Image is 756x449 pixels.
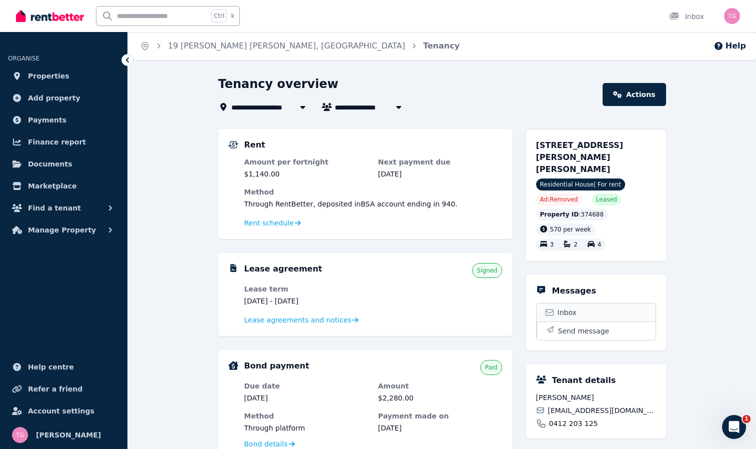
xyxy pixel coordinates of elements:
span: Manage Property [28,224,96,236]
span: Help centre [28,361,74,373]
dt: Payment made on [378,411,502,421]
span: Lease agreements and notices [244,315,352,325]
h5: Rent [244,139,265,151]
a: Account settings [8,401,119,421]
img: Thomas Grant [12,427,28,443]
dt: Amount [378,381,502,391]
span: Find a tenant [28,202,81,214]
h1: Tenancy overview [218,76,339,92]
span: Account settings [28,405,94,417]
a: Lease agreements and notices [244,315,359,325]
button: Send message [537,321,656,340]
span: [PERSON_NAME] [536,392,656,402]
dd: $1,140.00 [244,169,368,179]
span: 570 per week [550,226,591,233]
span: Through RentBetter , deposited in BSA account ending in 940 . [244,200,458,208]
a: Tenancy [423,41,460,50]
span: ORGANISE [8,55,39,62]
span: Residential House | For rent [536,178,625,190]
dt: Amount per fortnight [244,157,368,167]
span: Signed [477,266,497,274]
dd: [DATE] - [DATE] [244,296,368,306]
h5: Bond payment [244,360,309,372]
span: Send message [558,326,610,336]
span: Leased [596,195,617,203]
span: k [231,12,234,20]
div: : 374688 [536,208,608,220]
a: Rent schedule [244,218,301,228]
span: Inbox [558,307,577,317]
div: Inbox [669,11,704,21]
dt: Method [244,187,502,197]
dd: $2,280.00 [378,393,502,403]
span: Add property [28,92,80,104]
dt: Lease term [244,284,368,294]
span: 3 [550,241,554,248]
a: Documents [8,154,119,174]
button: Help [714,40,746,52]
img: Thomas Grant [724,8,740,24]
span: Ctrl [211,9,227,22]
span: [EMAIL_ADDRESS][DOMAIN_NAME] [548,405,656,415]
dd: [DATE] [244,393,368,403]
span: Paid [485,363,497,371]
h5: Messages [552,285,596,297]
h5: Tenant details [552,374,616,386]
iframe: Intercom live chat [722,415,746,439]
span: 4 [598,241,602,248]
span: [STREET_ADDRESS][PERSON_NAME][PERSON_NAME] [536,140,624,174]
span: Properties [28,70,69,82]
img: Bond Details [228,361,238,370]
dd: [DATE] [378,169,502,179]
span: 0412 203 125 [549,418,598,428]
span: Rent schedule [244,218,294,228]
span: Payments [28,114,66,126]
img: RentBetter [16,8,84,23]
span: 2 [574,241,578,248]
img: Rental Payments [228,141,238,148]
span: Marketplace [28,180,76,192]
button: Manage Property [8,220,119,240]
a: 19 [PERSON_NAME] [PERSON_NAME], [GEOGRAPHIC_DATA] [168,41,405,50]
a: Inbox [537,303,656,321]
a: Marketplace [8,176,119,196]
dt: Next payment due [378,157,502,167]
span: Refer a friend [28,383,82,395]
dd: Through platform [244,423,368,433]
span: Ad: Removed [540,195,578,203]
dt: Method [244,411,368,421]
nav: Breadcrumb [128,32,472,60]
span: Documents [28,158,72,170]
a: Properties [8,66,119,86]
a: Add property [8,88,119,108]
span: 1 [743,415,751,423]
a: Payments [8,110,119,130]
span: Property ID [540,210,579,218]
a: Refer a friend [8,379,119,399]
span: Finance report [28,136,86,148]
button: Find a tenant [8,198,119,218]
dd: [DATE] [378,423,502,433]
dt: Due date [244,381,368,391]
h5: Lease agreement [244,263,322,275]
span: [PERSON_NAME] [36,429,101,441]
a: Bond details [244,439,295,449]
a: Finance report [8,132,119,152]
a: Actions [603,83,666,106]
span: Bond details [244,439,288,449]
a: Help centre [8,357,119,377]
